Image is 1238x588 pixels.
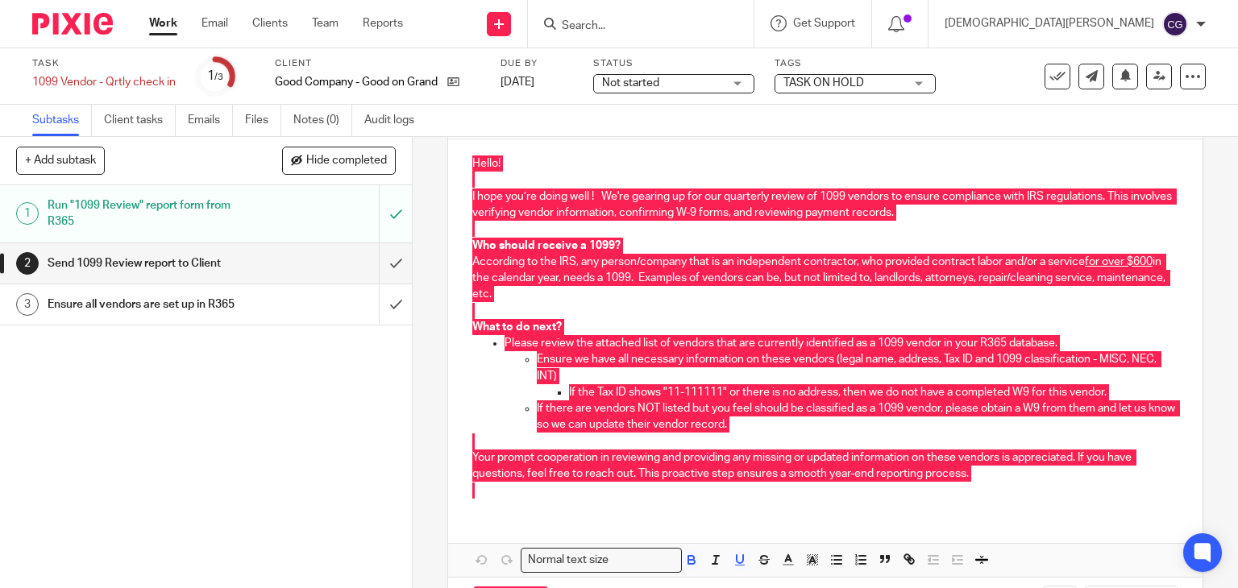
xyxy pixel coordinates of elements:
[32,13,113,35] img: Pixie
[312,15,339,31] a: Team
[602,77,659,89] span: Not started
[521,548,682,573] div: Search for option
[472,155,1179,172] p: Hello!
[252,15,288,31] a: Clients
[363,15,403,31] a: Reports
[525,552,613,569] span: Normal text size
[207,67,223,85] div: 1
[472,188,1179,222] p: I hope you’re doing well ! We're gearing up for our quarterly review of 1099 vendors to ensure co...
[32,57,176,70] label: Task
[201,15,228,31] a: Email
[48,292,258,317] h1: Ensure all vendors are set up in R365
[32,105,92,136] a: Subtasks
[775,57,936,70] label: Tags
[501,77,534,88] span: [DATE]
[569,384,1179,400] p: If the Tax ID shows "11-111111" or there is no address, then we do not have a completed W9 for th...
[1085,256,1153,267] u: for over $600
[472,240,621,251] strong: Who should receive a 1099?
[149,15,177,31] a: Work
[104,105,176,136] a: Client tasks
[1162,11,1188,37] img: svg%3E
[48,251,258,275] h1: Send 1099 Review report to Client
[16,202,39,225] div: 1
[593,57,754,70] label: Status
[16,293,39,316] div: 3
[472,449,1179,482] p: Your prompt cooperation in reviewing and providing any missing or updated information on these ve...
[505,335,1179,351] p: Please review the attached list of vendors that are currently identified as a 1099 vendor in your...
[472,254,1179,303] p: According to the IRS, any person/company that is an independent contractor, who provided contract...
[245,105,281,136] a: Files
[275,57,480,70] label: Client
[945,15,1154,31] p: [DEMOGRAPHIC_DATA][PERSON_NAME]
[614,552,672,569] input: Search for option
[537,400,1179,433] p: If there are vendors NOT listed but you feel should be classified as a 1099 vendor, please obtain...
[793,18,855,29] span: Get Support
[783,77,864,89] span: TASK ON HOLD
[472,321,562,333] strong: What to do next?
[537,351,1179,384] p: Ensure we have all necessary information on these vendors (legal name, address, Tax ID and 1099 c...
[16,252,39,275] div: 2
[282,147,396,174] button: Hide completed
[32,74,176,90] div: 1099 Vendor - Qrtly check in
[48,193,258,234] h1: Run "1099 Review" report form from R365
[306,155,387,168] span: Hide completed
[275,74,439,90] p: Good Company - Good on Grand LLC
[214,72,223,81] small: /3
[188,105,233,136] a: Emails
[501,57,573,70] label: Due by
[293,105,352,136] a: Notes (0)
[560,19,705,34] input: Search
[16,147,105,174] button: + Add subtask
[364,105,426,136] a: Audit logs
